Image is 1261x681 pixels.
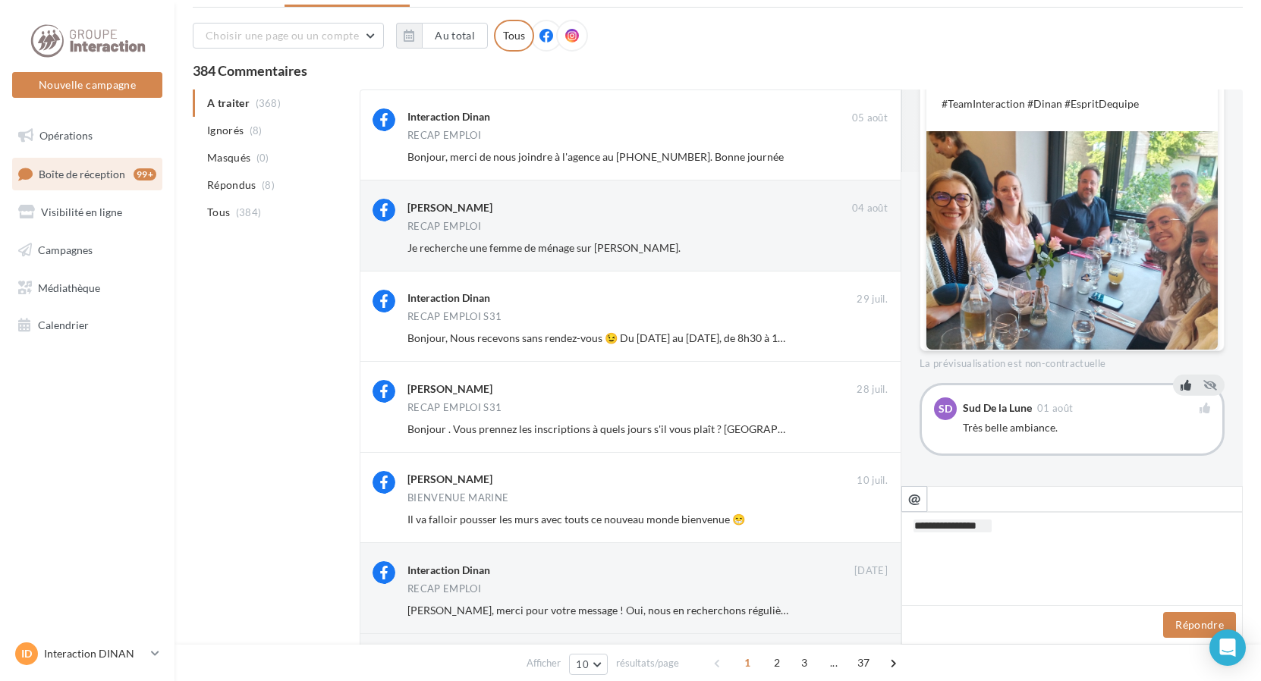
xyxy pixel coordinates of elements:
span: Je recherche une femme de ménage sur [PERSON_NAME]. [407,241,681,254]
span: Boîte de réception [39,167,125,180]
span: [PERSON_NAME], merci pour votre message ! Oui, nous en recherchons régulièrement à Quévert. N'hés... [407,604,1188,617]
span: SD [939,401,952,416]
i: @ [908,491,921,505]
div: Sud De la Lune [963,403,1032,413]
span: 2 [765,651,789,675]
span: ... [822,651,846,675]
span: Tous [207,205,230,220]
span: Il va falloir pousser les murs avec touts ce nouveau monde bienvenue 😁 [407,513,745,526]
span: Opérations [39,129,93,142]
span: 28 juil. [857,383,888,397]
span: Afficher [527,656,561,670]
span: (8) [262,179,275,191]
span: Campagnes [38,243,93,256]
div: [PERSON_NAME] [407,381,492,397]
div: Open Intercom Messenger [1209,629,1246,666]
div: RECAP EMPLOI [407,130,481,140]
a: ID Interaction DINAN [12,639,162,668]
span: résultats/page [616,656,679,670]
div: [PERSON_NAME] [407,200,492,215]
span: 05 août [852,111,888,125]
div: Interaction Dinan [407,290,490,306]
span: 29 juil. [857,293,888,306]
div: [PERSON_NAME] [407,472,492,487]
button: Nouvelle campagne [12,72,162,98]
span: 04 août [852,202,888,215]
button: @ [901,486,927,512]
span: 37 [851,651,876,675]
button: 10 [569,654,608,675]
div: RECAP EMPLOI [407,584,481,594]
a: Campagnes [9,234,165,266]
span: 3 [792,651,816,675]
div: BIENVENUE MARINE [407,493,508,503]
span: Visibilité en ligne [41,206,122,218]
button: Au total [396,23,488,49]
div: RECAP EMPLOI [407,221,481,231]
span: [DATE] [854,564,888,578]
span: (8) [250,124,263,137]
a: Opérations [9,120,165,152]
a: Calendrier [9,309,165,341]
a: Visibilité en ligne [9,196,165,228]
a: Médiathèque [9,272,165,304]
div: Très belle ambiance. [963,420,1210,435]
div: La prévisualisation est non-contractuelle [920,351,1225,371]
span: Bonjour, merci de nous joindre à l'agence au [PHONE_NUMBER]. Bonne journée [407,150,784,163]
span: Bonjour, Nous recevons sans rendez-vous 😉 Du [DATE] au [DATE], de 8h30 à 12h et de 14h à 17h30. A... [407,331,934,344]
span: 10 juil. [857,474,888,488]
div: 384 Commentaires [193,64,1243,77]
div: Interaction Dinan [407,109,490,124]
span: Médiathèque [38,281,100,293]
a: Boîte de réception99+ [9,158,165,190]
div: 99+ [134,168,156,180]
button: Répondre [1163,612,1236,638]
span: 10 [576,658,589,670]
button: Choisir une page ou un compte [193,23,384,49]
p: Interaction DINAN [44,646,145,661]
span: Masqués [207,150,250,165]
span: Choisir une page ou un compte [206,29,359,42]
div: RECAP EMPLOI S31 [407,403,502,413]
span: 01 août [1037,403,1073,413]
span: Répondus [207,177,256,193]
div: RECAP EMPLOI S31 [407,312,502,322]
span: 1 [735,651,759,675]
span: Calendrier [38,319,89,331]
span: (0) [256,152,269,164]
div: Tous [494,20,534,52]
span: (384) [236,206,262,218]
div: Interaction Dinan [407,563,490,578]
span: Ignorés [207,123,244,138]
button: Au total [422,23,488,49]
span: ID [21,646,32,661]
span: Bonjour . Vous prennez les inscriptions à quels jours s'il vous plaît ? [GEOGRAPHIC_DATA] . [407,422,837,435]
